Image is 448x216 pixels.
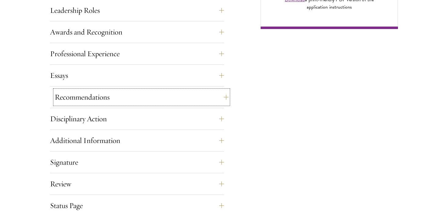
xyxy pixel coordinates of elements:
[50,198,224,213] button: Status Page
[50,3,224,18] button: Leadership Roles
[50,112,224,126] button: Disciplinary Action
[50,133,224,148] button: Additional Information
[55,90,229,104] button: Recommendations
[50,25,224,39] button: Awards and Recognition
[50,46,224,61] button: Professional Experience
[50,155,224,170] button: Signature
[50,177,224,191] button: Review
[50,68,224,83] button: Essays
